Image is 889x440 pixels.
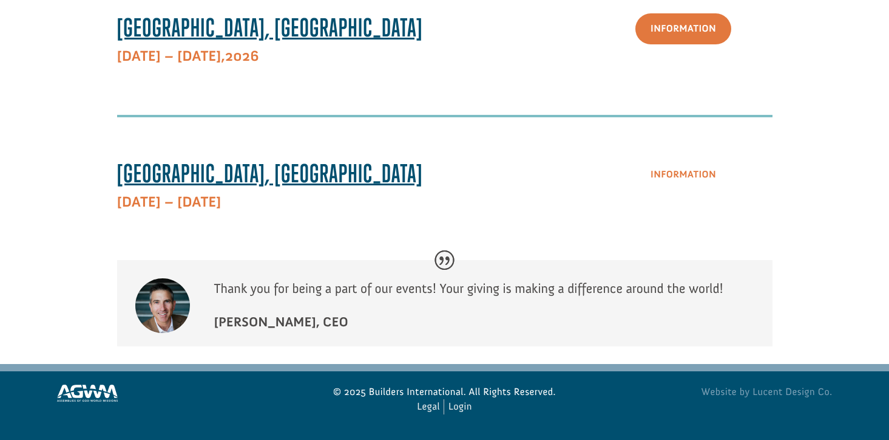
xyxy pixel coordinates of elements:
[318,385,571,400] p: © 2025 Builders International. All Rights Reserved.
[117,13,423,42] span: [GEOGRAPHIC_DATA], [GEOGRAPHIC_DATA]
[22,38,167,46] div: to
[635,13,731,44] a: Information
[22,12,167,36] div: [PERSON_NAME] donated $100
[448,399,472,414] a: Login
[214,278,754,312] p: Thank you for being a part of our events! Your giving is making a difference around the world!
[172,24,226,46] button: Donate
[117,47,225,65] span: [DATE] – [DATE],
[214,314,348,330] strong: [PERSON_NAME], CEO
[33,49,164,57] span: [PERSON_NAME] , [GEOGRAPHIC_DATA]
[580,385,833,400] a: Website by Lucent Design Co.
[417,399,440,414] a: Legal
[29,37,228,46] strong: [GEOGRAPHIC_DATA]: Restoration [DEMOGRAPHIC_DATA]
[117,159,423,188] span: [GEOGRAPHIC_DATA], [GEOGRAPHIC_DATA]
[117,193,221,211] strong: [DATE] – [DATE]
[22,26,32,35] img: emoji balloon
[635,159,731,190] a: Information
[117,47,259,65] strong: 2026
[22,49,30,57] img: US.png
[57,385,118,402] img: Assemblies of God World Missions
